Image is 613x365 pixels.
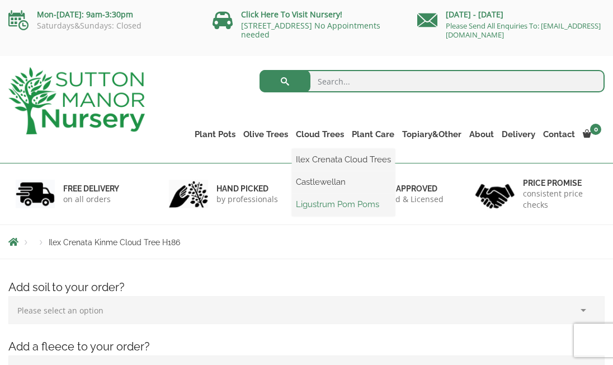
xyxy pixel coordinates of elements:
[216,184,278,194] h6: hand picked
[523,188,597,210] p: consistent price checks
[292,127,348,142] a: Cloud Trees
[446,21,601,40] a: Please Send All Enquiries To: [EMAIL_ADDRESS][DOMAIN_NAME]
[465,127,498,142] a: About
[239,127,292,142] a: Olive Trees
[63,194,119,205] p: on all orders
[348,127,398,142] a: Plant Care
[370,194,444,205] p: checked & Licensed
[216,194,278,205] p: by professionals
[539,127,579,142] a: Contact
[417,8,605,21] p: [DATE] - [DATE]
[241,20,380,40] a: [STREET_ADDRESS] No Appointments needed
[260,70,605,92] input: Search...
[370,184,444,194] h6: Defra approved
[8,237,605,246] nav: Breadcrumbs
[398,127,465,142] a: Topiary&Other
[523,178,597,188] h6: Price promise
[292,174,395,190] a: Castlewellan
[191,127,239,142] a: Plant Pots
[8,67,145,134] img: logo
[241,9,342,20] a: Click Here To Visit Nursery!
[63,184,119,194] h6: FREE DELIVERY
[49,238,180,247] span: Ilex Crenata Kinme Cloud Tree H186
[475,177,515,211] img: 4.jpg
[590,124,601,135] span: 0
[16,180,55,208] img: 1.jpg
[292,151,395,168] a: Ilex Crenata Cloud Trees
[292,196,395,213] a: Ligustrum Pom Poms
[8,8,196,21] p: Mon-[DATE]: 9am-3:30pm
[579,127,605,142] a: 0
[498,127,539,142] a: Delivery
[169,180,208,208] img: 2.jpg
[8,21,196,30] p: Saturdays&Sundays: Closed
